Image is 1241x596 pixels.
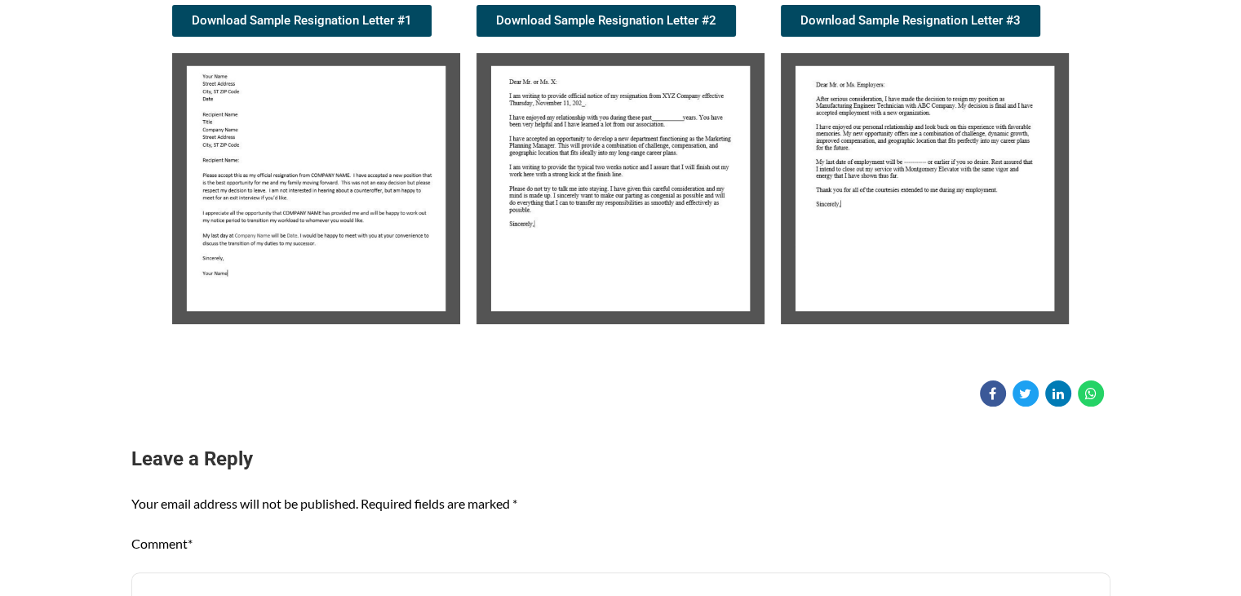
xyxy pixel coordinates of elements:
label: Comment [131,536,193,551]
a: Share on Linkedin [1045,380,1071,407]
span: Download Sample Resignation Letter #2 [496,15,716,27]
a: Download Sample Resignation Letter #3 [781,5,1040,37]
p: Your email address will not be published. Required fields are marked * [131,492,1110,516]
a: Download Sample Resignation Letter #1 [172,5,432,37]
a: Share on Twitter [1013,380,1039,407]
a: Share on Facebook [980,380,1006,407]
a: Share on WhatsApp [1078,380,1104,407]
span: Download Sample Resignation Letter #3 [800,15,1021,27]
a: Download Sample Resignation Letter #2 [476,5,736,37]
h3: Leave a Reply [131,446,1110,474]
span: Download Sample Resignation Letter #1 [192,15,412,27]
